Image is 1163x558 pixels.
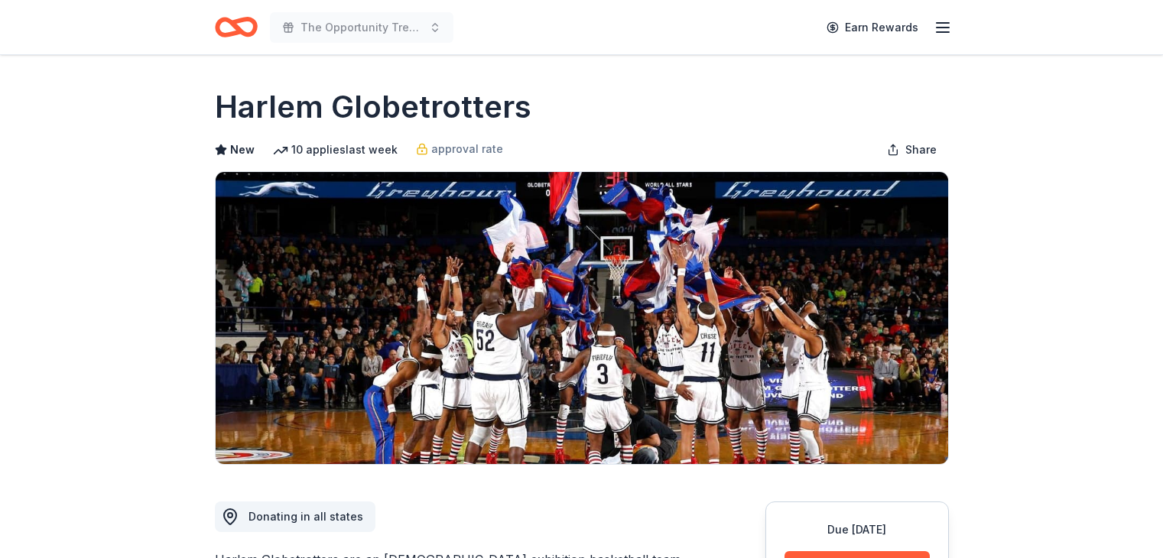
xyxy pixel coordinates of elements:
[215,9,258,45] a: Home
[431,140,503,158] span: approval rate
[817,14,927,41] a: Earn Rewards
[270,12,453,43] button: The Opportunity Tree's Annual Autumn Soiree
[785,521,930,539] div: Due [DATE]
[416,140,503,158] a: approval rate
[216,172,948,464] img: Image for Harlem Globetrotters
[875,135,949,165] button: Share
[300,18,423,37] span: The Opportunity Tree's Annual Autumn Soiree
[249,510,363,523] span: Donating in all states
[273,141,398,159] div: 10 applies last week
[230,141,255,159] span: New
[215,86,531,128] h1: Harlem Globetrotters
[905,141,937,159] span: Share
